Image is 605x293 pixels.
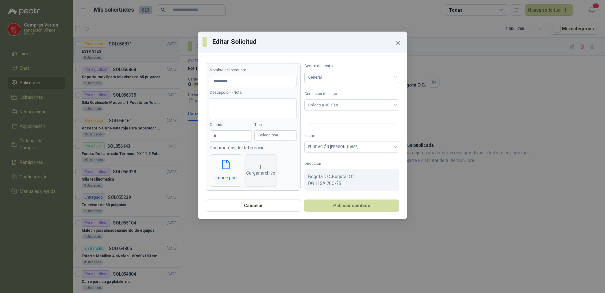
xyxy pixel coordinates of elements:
button: Publicar cambios [304,200,399,212]
span: FUNDACIÓN ABOOD SHAIO [308,142,396,152]
label: Tipo [254,122,296,128]
button: Cancelar [206,200,301,212]
div: Bogotá D.C. , Bogotá D.C. [304,169,399,191]
h3: Editar Solicitud [212,37,402,46]
p: DG 115A 70C-75 [308,180,396,187]
div: Selecciona [254,130,296,141]
label: Nombre del producto [210,67,296,73]
span: General [308,73,396,82]
label: Lugar [304,133,399,139]
label: Cantidad [210,122,252,128]
button: Close [393,38,403,48]
label: Dirección [304,161,399,167]
span: Crédito a 30 días [308,100,396,110]
p: Documentos de Referencia [210,144,296,151]
label: Centro de costo [304,63,399,69]
label: Descripción - Nota [210,90,296,96]
label: Condición de pago [304,91,399,97]
div: Cargar archivo [246,164,275,177]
